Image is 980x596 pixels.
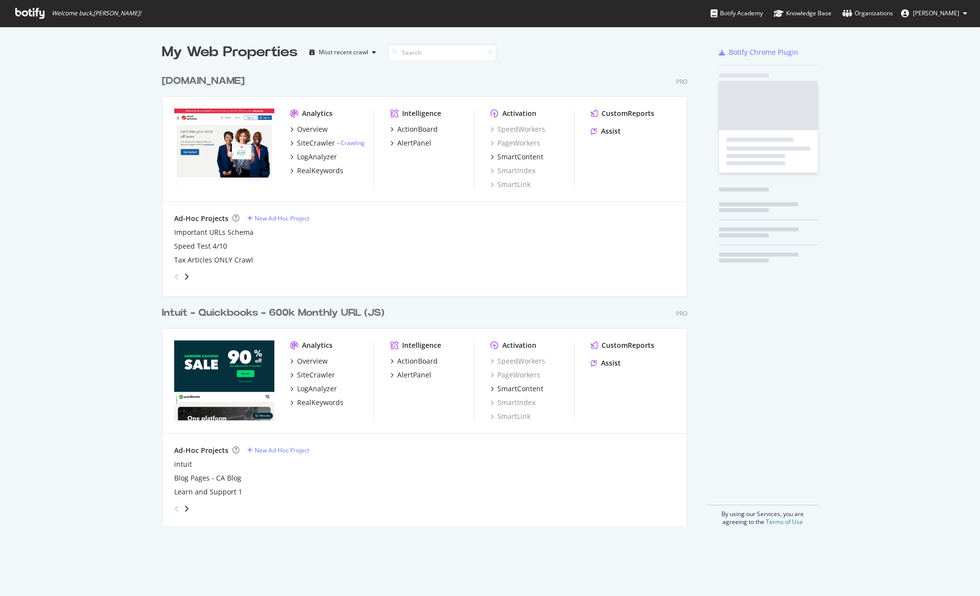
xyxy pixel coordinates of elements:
[337,139,365,147] div: -
[502,109,536,118] div: Activation
[174,487,242,497] a: Learn and Support 1
[490,384,543,394] a: SmartContent
[601,358,621,368] div: Assist
[170,269,183,285] div: angle-left
[255,214,309,223] div: New Ad-Hoc Project
[490,398,535,408] a: SmartIndex
[290,356,328,366] a: Overview
[305,44,380,60] button: Most recent crawl
[490,166,535,176] div: SmartIndex
[174,459,192,469] a: intuit
[290,370,335,380] a: SiteCrawler
[174,446,228,455] div: Ad-Hoc Projects
[602,340,654,350] div: CustomReports
[290,124,328,134] a: Overview
[319,49,368,55] div: Most recent crawl
[774,8,831,18] div: Knowledge Base
[297,384,337,394] div: LogAnalyzer
[183,504,190,514] div: angle-right
[390,356,438,366] a: ActionBoard
[174,473,241,483] a: Blog Pages - CA Blog
[290,152,337,162] a: LogAnalyzer
[707,505,818,526] div: By using our Services, you are agreeing to the
[490,411,530,421] a: SmartLink
[490,124,545,134] a: SpeedWorkers
[397,370,431,380] div: AlertPanel
[174,241,227,251] a: Speed Test 4/10
[388,44,496,61] input: Search
[490,180,530,189] a: SmartLink
[162,62,695,526] div: grid
[497,384,543,394] div: SmartContent
[402,109,441,118] div: Intelligence
[297,124,328,134] div: Overview
[290,138,365,148] a: SiteCrawler- Crawling
[711,8,763,18] div: Botify Academy
[893,5,975,21] button: [PERSON_NAME]
[297,166,343,176] div: RealKeywords
[302,340,333,350] div: Analytics
[297,398,343,408] div: RealKeywords
[397,124,438,134] div: ActionBoard
[591,126,621,136] a: Assist
[162,74,249,88] a: [DOMAIN_NAME]
[390,370,431,380] a: AlertPanel
[729,47,798,57] div: Botify Chrome Plugin
[162,306,384,320] div: Intuit - Quickbooks - 600k Monthly URL (JS)
[297,356,328,366] div: Overview
[390,124,438,134] a: ActionBoard
[290,166,343,176] a: RealKeywords
[591,340,654,350] a: CustomReports
[397,356,438,366] div: ActionBoard
[766,518,803,526] a: Terms of Use
[913,9,959,17] span: William Lumabas
[297,152,337,162] div: LogAnalyzer
[183,272,190,282] div: angle-right
[676,309,687,318] div: Pro
[490,356,545,366] a: SpeedWorkers
[397,138,431,148] div: AlertPanel
[490,138,540,148] a: PageWorkers
[490,152,543,162] a: SmartContent
[297,370,335,380] div: SiteCrawler
[719,47,798,57] a: Botify Chrome Plugin
[497,152,543,162] div: SmartContent
[174,214,228,223] div: Ad-Hoc Projects
[340,139,365,147] a: Crawling
[602,109,654,118] div: CustomReports
[402,340,441,350] div: Intelligence
[162,42,298,62] div: My Web Properties
[162,306,388,320] a: Intuit - Quickbooks - 600k Monthly URL (JS)
[174,255,253,265] a: Tax Articles ONLY Crawl
[297,138,335,148] div: SiteCrawler
[490,370,540,380] a: PageWorkers
[502,340,536,350] div: Activation
[601,126,621,136] div: Assist
[174,340,274,420] img: quickbooks.intuit.com
[390,138,431,148] a: AlertPanel
[302,109,333,118] div: Analytics
[676,77,687,86] div: Pro
[174,227,254,237] a: Important URLs Schema
[255,446,309,454] div: New Ad-Hoc Project
[842,8,893,18] div: Organizations
[290,384,337,394] a: LogAnalyzer
[591,109,654,118] a: CustomReports
[170,501,183,517] div: angle-left
[247,446,309,454] a: New Ad-Hoc Project
[247,214,309,223] a: New Ad-Hoc Project
[52,9,141,17] span: Welcome back, [PERSON_NAME] !
[162,74,245,88] div: [DOMAIN_NAME]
